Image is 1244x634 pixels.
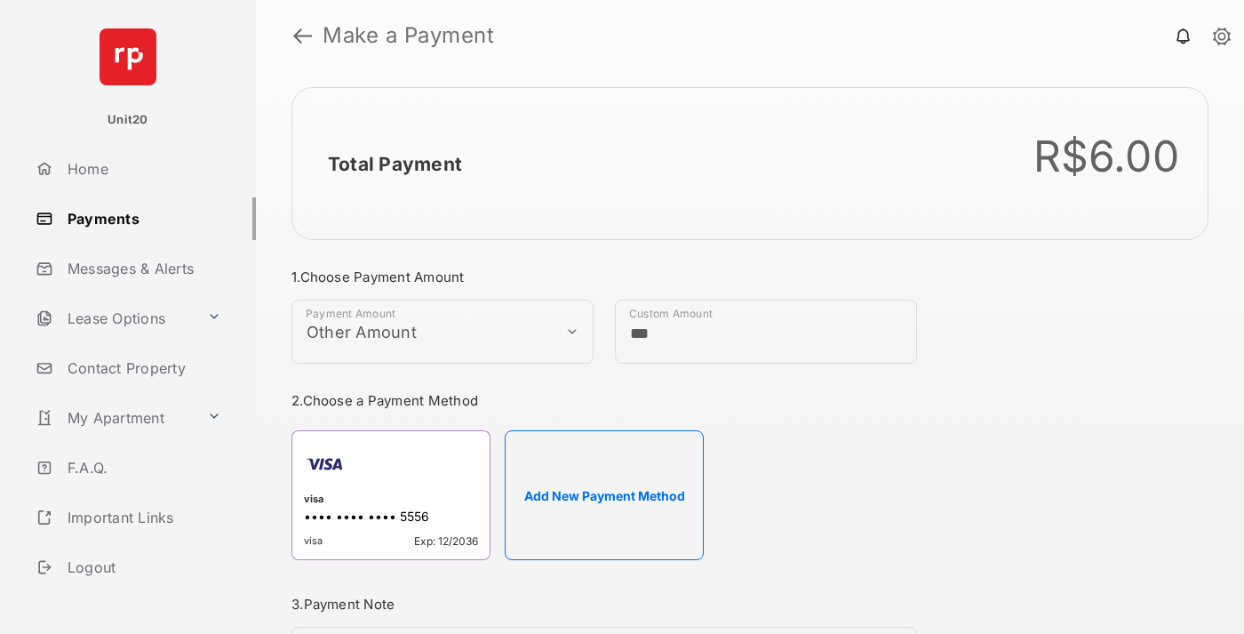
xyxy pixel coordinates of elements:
[304,509,478,527] div: •••• •••• •••• 5556
[28,446,256,489] a: F.A.Q.
[328,153,462,175] h2: Total Payment
[505,430,704,560] button: Add New Payment Method
[28,247,256,290] a: Messages & Alerts
[323,25,494,46] strong: Make a Payment
[414,534,478,548] span: Exp: 12/2036
[28,297,200,340] a: Lease Options
[108,111,148,129] p: Unit20
[1033,131,1180,182] div: R$6.00
[28,496,228,539] a: Important Links
[28,546,256,589] a: Logout
[28,148,256,190] a: Home
[28,347,256,389] a: Contact Property
[291,430,490,560] div: visa•••• •••• •••• 5556visaExp: 12/2036
[28,397,200,439] a: My Apartment
[291,269,917,285] h3: 1. Choose Payment Amount
[28,197,256,240] a: Payments
[291,596,917,613] h3: 3. Payment Note
[304,493,478,509] div: visa
[304,534,323,548] span: visa
[100,28,156,85] img: svg+xml;base64,PHN2ZyB4bWxucz0iaHR0cDovL3d3dy53My5vcmcvMjAwMC9zdmciIHdpZHRoPSI2NCIgaGVpZ2h0PSI2NC...
[291,392,917,409] h3: 2. Choose a Payment Method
